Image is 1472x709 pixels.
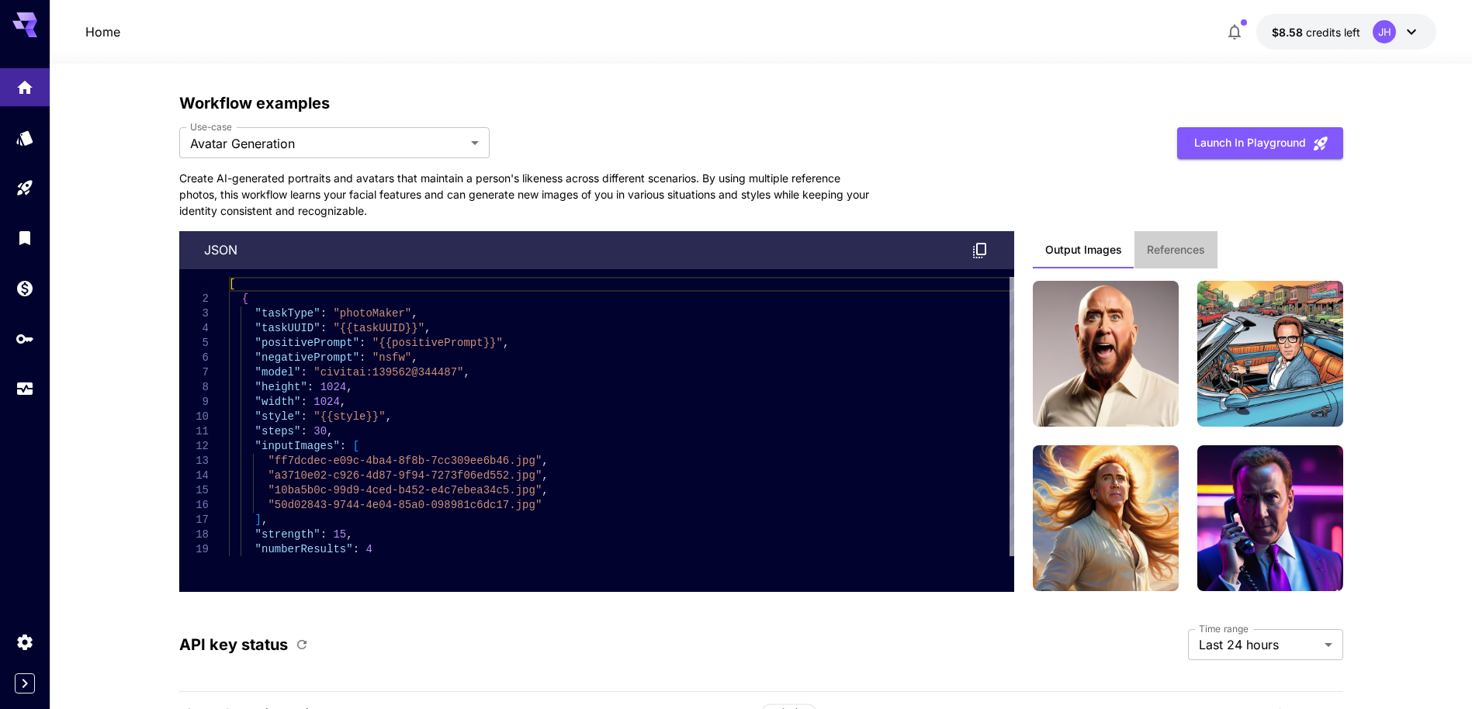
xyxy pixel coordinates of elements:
[85,22,120,41] nav: breadcrumb
[179,306,209,321] div: 3
[255,366,300,379] span: "model"
[16,73,34,92] div: Home
[16,632,34,652] div: Settings
[372,351,410,364] span: "nsfw"
[1272,24,1360,40] div: $8.5804
[179,498,209,513] div: 16
[268,499,542,511] span: "50d02843-9744-4e04-85a0-098981c6dc17.jpg"
[346,528,352,541] span: ,
[1394,635,1472,709] iframe: Chat Widget
[255,514,261,526] span: ]
[179,454,209,469] div: 13
[16,329,34,348] div: API Keys
[229,278,235,290] span: [
[320,322,326,334] span: :
[241,292,248,305] span: {
[179,469,209,483] div: 14
[463,366,469,379] span: ,
[320,307,326,320] span: :
[542,469,548,482] span: ,
[411,351,417,364] span: ,
[1256,14,1436,50] button: $8.5804JH
[307,381,313,393] span: :
[16,379,34,399] div: Usage
[179,351,209,365] div: 6
[255,528,320,541] span: "strength"
[1199,635,1318,654] span: Last 24 hours
[333,307,411,320] span: "photoMaker"
[255,425,300,438] span: "steps"
[1197,445,1343,591] a: closeup man rwre on the phone, wearing a suit
[255,440,339,452] span: "inputImages"
[190,120,231,133] label: Use-case
[179,365,209,380] div: 7
[352,543,358,555] span: :
[313,366,463,379] span: "civitai:139562@344487"
[16,278,34,298] div: Wallet
[85,22,120,41] a: Home
[16,128,34,147] div: Models
[1177,127,1343,159] button: Launch in Playground
[352,440,358,452] span: [
[1033,445,1179,591] img: man rwre long hair, enjoying sun and wind` - Style: `Fantasy art
[320,381,346,393] span: 1024
[255,322,320,334] span: "taskUUID"
[179,439,209,454] div: 12
[179,170,878,219] p: Create AI-generated portraits and avatars that maintain a person's likeness across different scen...
[1147,243,1205,257] span: References
[300,410,307,423] span: :
[179,292,209,306] div: 2
[179,424,209,439] div: 11
[16,228,34,247] div: Library
[179,513,209,527] div: 17
[1373,20,1396,43] div: JH
[1197,281,1343,427] img: man rwre in a convertible car
[300,366,307,379] span: :
[179,633,288,656] p: API key status
[268,455,542,467] span: "ff7dcdec-e09c-4ba4-8f8b-7cc309ee6b46.jpg"
[15,673,35,693] button: Expand sidebar
[179,380,209,395] div: 8
[255,543,352,555] span: "numberResults"
[313,410,385,423] span: "{{style}}"
[385,410,391,423] span: ,
[255,410,300,423] span: "style"
[339,396,345,408] span: ,
[179,277,209,292] div: 1
[255,351,358,364] span: "negativePrompt"
[1306,26,1360,39] span: credits left
[372,337,502,349] span: "{{positivePrompt}}"
[502,337,508,349] span: ,
[1199,622,1249,635] label: Time range
[1033,281,1179,427] img: man rwre long hair, enjoying sun and wind
[16,178,34,198] div: Playground
[300,396,307,408] span: :
[204,240,237,259] p: json
[542,455,548,467] span: ,
[268,469,542,482] span: "a3710e02-c926-4d87-9f94-7273f06ed552.jpg"
[333,322,424,334] span: "{{taskUUID}}"
[346,381,352,393] span: ,
[411,307,417,320] span: ,
[424,322,431,334] span: ,
[255,396,300,408] span: "width"
[179,395,209,410] div: 9
[179,410,209,424] div: 10
[179,92,1343,115] p: Workflow examples
[300,425,307,438] span: :
[333,528,346,541] span: 15
[255,307,320,320] span: "taskType"
[313,425,327,438] span: 30
[1045,243,1122,257] span: Output Images
[365,543,372,555] span: 4
[179,483,209,498] div: 15
[1272,26,1306,39] span: $8.58
[190,134,465,153] span: Avatar Generation
[261,514,268,526] span: ,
